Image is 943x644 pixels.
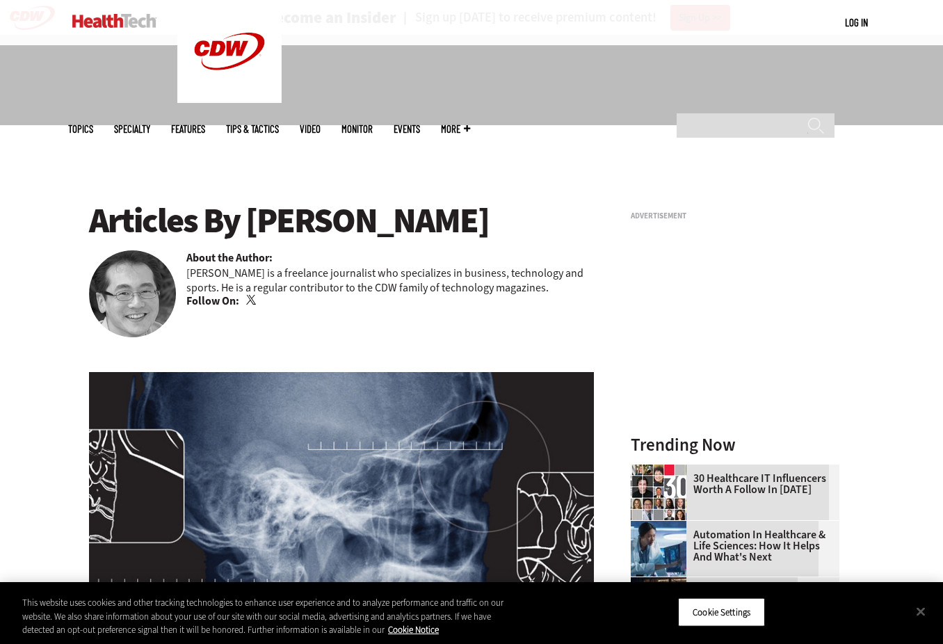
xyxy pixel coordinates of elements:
h1: Articles By [PERSON_NAME] [89,202,594,240]
a: collage of influencers [631,465,693,476]
button: Cookie Settings [678,597,765,627]
a: business leaders shake hands in conference room [631,577,693,588]
div: This website uses cookies and other tracking technologies to enhance user experience and to analy... [22,596,519,637]
a: medical researchers looks at images on a monitor in a lab [631,521,693,532]
div: User menu [845,15,868,30]
img: Home [72,14,156,28]
a: Log in [845,16,868,29]
a: Tips & Tactics [226,124,279,134]
a: Video [300,124,321,134]
b: About the Author: [186,250,273,266]
img: business leaders shake hands in conference room [631,577,686,633]
b: Follow On: [186,293,239,309]
span: More [441,124,470,134]
span: Specialty [114,124,150,134]
span: Topics [68,124,93,134]
button: Close [905,596,936,627]
a: Twitter [246,295,259,306]
a: CDW [177,92,282,106]
a: Automation in Healthcare & Life Sciences: How It Helps and What's Next [631,529,831,563]
img: collage of influencers [631,465,686,520]
p: [PERSON_NAME] is a freelance journalist who specializes in business, technology and sports. He is... [186,266,594,295]
iframe: advertisement [631,225,839,399]
a: MonITor [341,124,373,134]
img: medical researchers looks at images on a monitor in a lab [631,521,686,577]
a: Features [171,124,205,134]
a: 30 Healthcare IT Influencers Worth a Follow in [DATE] [631,473,831,495]
h3: Advertisement [631,212,839,220]
a: More information about your privacy [388,624,439,636]
h3: Trending Now [631,436,839,453]
a: Events [394,124,420,134]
